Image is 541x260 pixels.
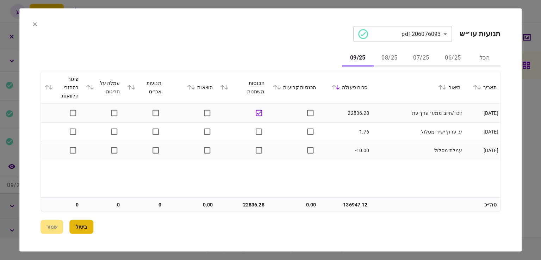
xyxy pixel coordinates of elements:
button: 09/25 [342,50,374,67]
td: [DATE] [464,141,500,160]
div: הכנסות קבועות [272,83,316,92]
td: סה״כ [464,198,500,212]
td: 0 [41,198,82,212]
td: עמלת מסלול [371,141,464,160]
td: 22836.28 [216,198,268,212]
button: 06/25 [437,50,469,67]
td: זיכוי/חיוב ממע׳ ערך עת [371,104,464,123]
td: 136947.12 [319,198,371,212]
td: 22836.28 [319,104,371,123]
div: תיאור [375,83,461,92]
td: 0 [124,198,165,212]
td: [DATE] [464,104,500,123]
div: עמלה על חריגות [86,79,120,96]
button: הכל [469,50,500,67]
div: הכנסות משתנות [220,79,264,96]
div: תאריך [467,83,497,92]
td: 0.00 [165,198,216,212]
td: -1.76 [319,123,371,141]
div: תנועות אכ״ם [127,79,161,96]
td: ע. ערוץ ישיר-מסלול [371,123,464,141]
td: -10.00 [319,141,371,160]
td: [DATE] [464,123,500,141]
div: סכום פעולה [323,83,367,92]
button: 07/25 [405,50,437,67]
div: 206076093.pdf [358,29,441,39]
button: 08/25 [374,50,405,67]
td: 0 [82,198,123,212]
h2: תנועות עו״ש [460,30,500,38]
div: פיגור בהחזרי הלוואות [44,75,79,100]
button: ביטול [69,220,93,234]
div: הוצאות [168,83,213,92]
td: 0.00 [268,198,319,212]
